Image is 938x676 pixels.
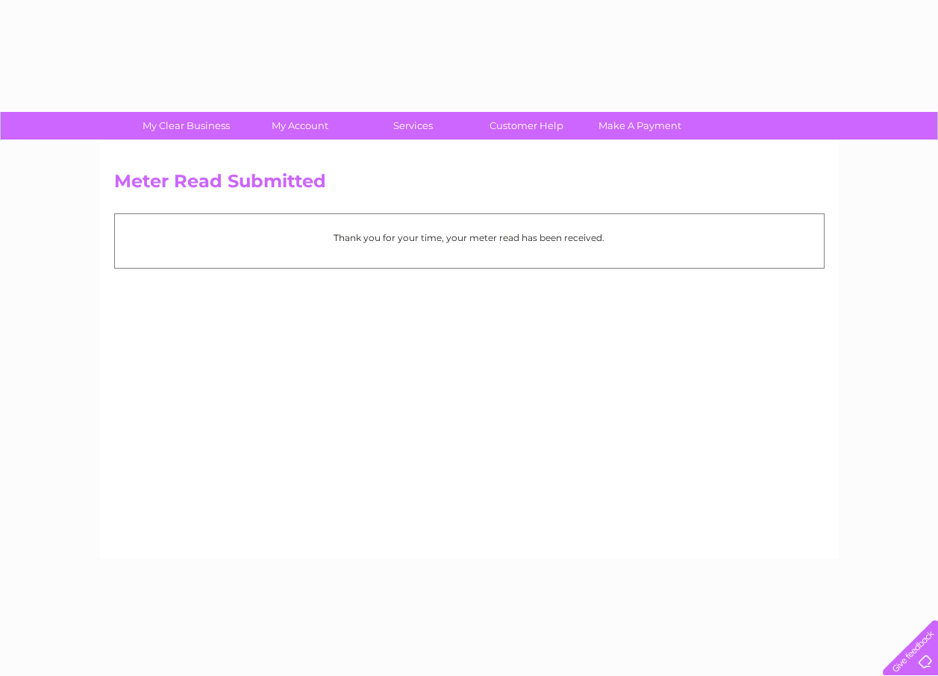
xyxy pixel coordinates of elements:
[351,112,475,140] a: Services
[238,112,361,140] a: My Account
[125,112,248,140] a: My Clear Business
[578,112,701,140] a: Make A Payment
[465,112,588,140] a: Customer Help
[122,231,816,245] p: Thank you for your time, your meter read has been received.
[114,171,825,199] h2: Meter Read Submitted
